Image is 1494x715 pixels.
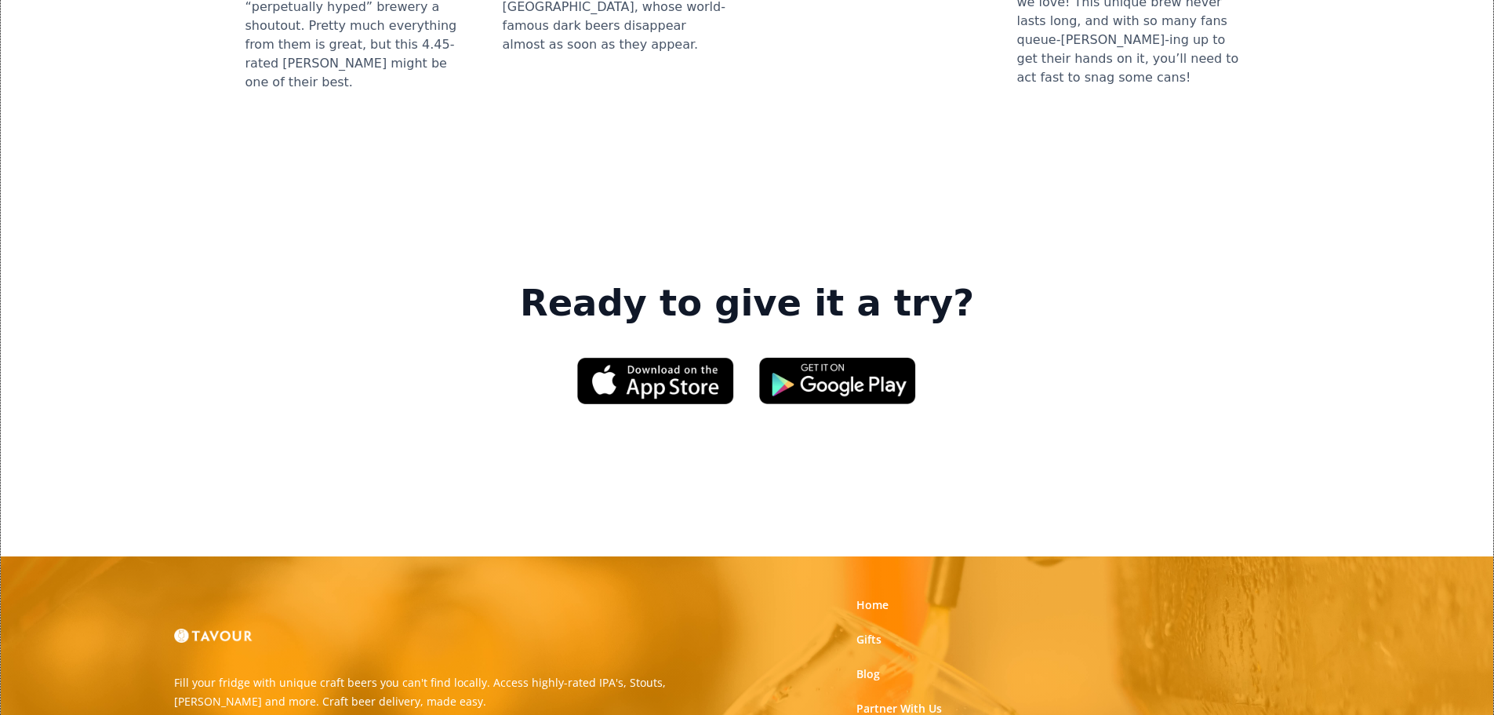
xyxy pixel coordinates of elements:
a: Blog [856,666,880,682]
a: Gifts [856,632,881,648]
p: Fill your fridge with unique craft beers you can't find locally. Access highly-rated IPA's, Stout... [174,673,736,711]
a: Home [856,597,889,613]
strong: Ready to give it a try? [520,282,974,326]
